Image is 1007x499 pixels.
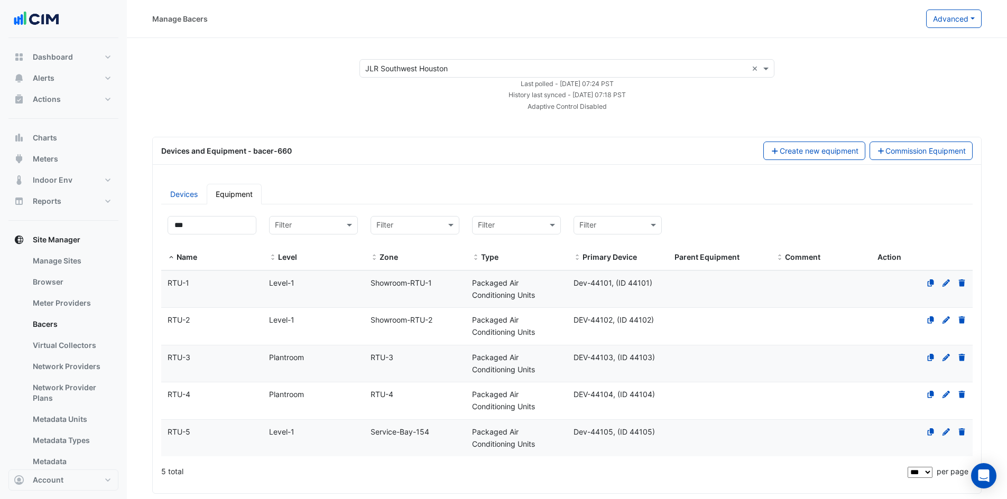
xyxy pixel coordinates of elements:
[269,278,294,287] span: Level-1
[207,184,262,204] a: Equipment
[371,253,378,262] span: Zone
[957,315,967,324] a: Delete
[371,353,393,362] span: RTU-3
[870,142,973,160] button: Commission Equipment
[941,390,951,399] a: Edit
[8,127,118,148] button: Charts
[14,175,24,185] app-icon: Indoor Env
[152,13,208,24] div: Manage Bacers
[33,175,72,185] span: Indoor Env
[957,353,967,362] a: Delete
[957,278,967,287] a: Delete
[574,427,655,436] span: Dev-44105, (ID 44105)
[168,315,190,324] span: RTU-2
[33,52,73,62] span: Dashboard
[776,253,783,262] span: Comment
[177,252,197,261] span: Name
[13,8,60,30] img: Company Logo
[24,293,118,314] a: Meter Providers
[926,10,982,28] button: Advanced
[8,148,118,170] button: Meters
[168,390,190,399] span: RTU-4
[24,335,118,356] a: Virtual Collectors
[472,253,479,262] span: Type
[14,94,24,105] app-icon: Actions
[971,463,996,488] div: Open Intercom Messenger
[937,467,968,476] span: per page
[472,390,535,411] span: Packaged Air Conditioning Units
[675,252,740,261] span: Parent Equipment
[168,353,190,362] span: RTU-3
[472,353,535,374] span: Packaged Air Conditioning Units
[877,252,901,261] span: Action
[472,427,535,448] span: Packaged Air Conditioning Units
[8,229,118,250] button: Site Manager
[24,314,118,335] a: Bacers
[8,191,118,212] button: Reports
[278,252,297,261] span: Level
[168,427,190,436] span: RTU-5
[33,234,80,245] span: Site Manager
[574,253,581,262] span: Primary Device
[24,409,118,430] a: Metadata Units
[8,89,118,110] button: Actions
[33,475,63,485] span: Account
[14,52,24,62] app-icon: Dashboard
[574,353,655,362] span: DEV-44103, (ID 44103)
[371,278,432,287] span: Showroom-RTU-1
[574,390,655,399] span: DEV-44104, (ID 44104)
[371,390,393,399] span: RTU-4
[14,234,24,245] app-icon: Site Manager
[269,390,304,399] span: Plantroom
[521,80,614,88] small: Mon 08-Sep-2025 18:24 CDT
[371,315,432,324] span: Showroom-RTU-2
[941,427,951,436] a: Edit
[269,427,294,436] span: Level-1
[574,315,654,324] span: DEV-44102, (ID 44102)
[926,427,936,436] a: Clone Equipment
[24,271,118,293] a: Browser
[14,196,24,206] app-icon: Reports
[481,252,498,261] span: Type
[941,315,951,324] a: Edit
[941,278,951,287] a: Edit
[926,353,936,362] a: Clone Equipment
[957,427,967,436] a: Delete
[33,133,57,143] span: Charts
[24,250,118,271] a: Manage Sites
[24,377,118,409] a: Network Provider Plans
[583,252,637,261] span: Primary Device
[472,278,535,299] span: Packaged Air Conditioning Units
[926,315,936,324] a: Clone Equipment
[785,252,820,261] span: Comment
[926,390,936,399] a: Clone Equipment
[269,315,294,324] span: Level-1
[168,278,189,287] span: RTU-1
[8,68,118,89] button: Alerts
[14,73,24,83] app-icon: Alerts
[33,196,61,206] span: Reports
[155,145,757,156] div: Devices and Equipment - bacer-660
[161,184,207,204] a: Devices
[14,133,24,143] app-icon: Charts
[33,94,61,105] span: Actions
[24,356,118,377] a: Network Providers
[33,73,54,83] span: Alerts
[941,353,951,362] a: Edit
[161,458,906,485] div: 5 total
[8,469,118,491] button: Account
[24,430,118,451] a: Metadata Types
[763,142,865,160] button: Create new equipment
[269,353,304,362] span: Plantroom
[33,154,58,164] span: Meters
[14,154,24,164] app-icon: Meters
[24,451,118,472] a: Metadata
[472,315,535,336] span: Packaged Air Conditioning Units
[957,390,967,399] a: Delete
[752,63,761,74] span: Clear
[574,278,652,287] span: Dev-44101, (ID 44101)
[380,252,398,261] span: Zone
[926,278,936,287] a: Clone Equipment
[8,46,118,68] button: Dashboard
[528,102,607,110] small: Adaptive Control Disabled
